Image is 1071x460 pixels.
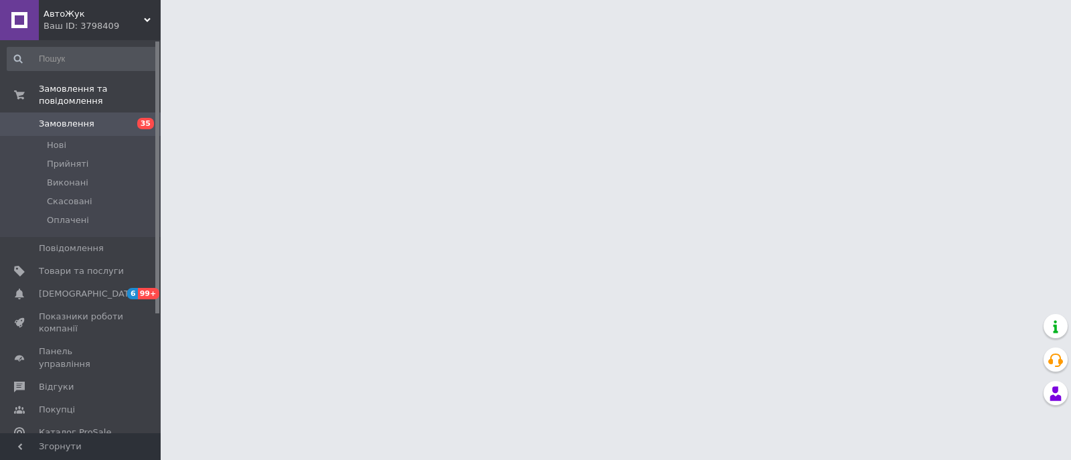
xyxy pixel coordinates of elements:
span: Виконані [47,177,88,189]
input: Пошук [7,47,158,71]
span: Замовлення [39,118,94,130]
span: Скасовані [47,196,92,208]
span: Відгуки [39,381,74,393]
span: Показники роботи компанії [39,311,124,335]
span: АвтоЖук [44,8,144,20]
div: Ваш ID: 3798409 [44,20,161,32]
span: Прийняті [47,158,88,170]
span: Каталог ProSale [39,427,111,439]
span: Замовлення та повідомлення [39,83,161,107]
span: 35 [137,118,154,129]
span: 6 [127,288,138,299]
span: Панель управління [39,346,124,370]
span: Оплачені [47,214,89,226]
span: [DEMOGRAPHIC_DATA] [39,288,138,300]
span: Покупці [39,404,75,416]
span: Товари та послуги [39,265,124,277]
span: Нові [47,139,66,151]
span: 99+ [138,288,160,299]
span: Повідомлення [39,242,104,254]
